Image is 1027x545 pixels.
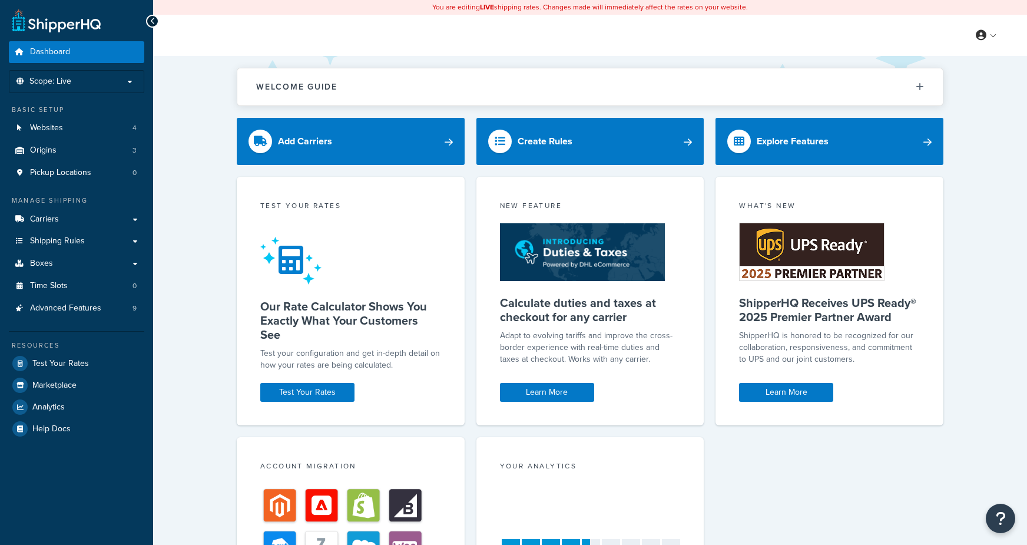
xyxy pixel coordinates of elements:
span: Scope: Live [29,77,71,87]
li: Websites [9,117,144,139]
a: Boxes [9,253,144,275]
b: LIVE [480,2,494,12]
span: Boxes [30,259,53,269]
span: Time Slots [30,281,68,291]
li: Pickup Locations [9,162,144,184]
a: Carriers [9,209,144,230]
div: Explore Features [757,133,829,150]
li: Advanced Features [9,298,144,319]
span: Carriers [30,214,59,224]
a: Marketplace [9,375,144,396]
span: Websites [30,123,63,133]
h2: Welcome Guide [256,82,337,91]
span: Test Your Rates [32,359,89,369]
span: Advanced Features [30,303,101,313]
h5: ShipperHQ Receives UPS Ready® 2025 Premier Partner Award [739,296,920,324]
div: Basic Setup [9,105,144,115]
h5: Calculate duties and taxes at checkout for any carrier [500,296,681,324]
a: Learn More [739,383,833,402]
a: Test Your Rates [260,383,355,402]
span: Pickup Locations [30,168,91,178]
span: 0 [132,168,137,178]
a: Dashboard [9,41,144,63]
li: Origins [9,140,144,161]
a: Create Rules [476,118,704,165]
div: Test your configuration and get in-depth detail on how your rates are being calculated. [260,348,441,371]
span: 4 [132,123,137,133]
span: Analytics [32,402,65,412]
a: Learn More [500,383,594,402]
div: Resources [9,341,144,351]
div: Create Rules [518,133,572,150]
div: What's New [739,200,920,214]
span: Origins [30,146,57,156]
a: Advanced Features9 [9,298,144,319]
a: Shipping Rules [9,230,144,252]
div: Account Migration [260,461,441,474]
span: Dashboard [30,47,70,57]
span: 9 [132,303,137,313]
button: Welcome Guide [237,68,943,105]
div: Manage Shipping [9,196,144,206]
span: 3 [132,146,137,156]
div: Test your rates [260,200,441,214]
a: Origins3 [9,140,144,161]
div: Your Analytics [500,461,681,474]
a: Add Carriers [237,118,465,165]
button: Open Resource Center [986,504,1015,533]
span: Marketplace [32,381,77,391]
li: Time Slots [9,275,144,297]
span: Help Docs [32,424,71,434]
span: Shipping Rules [30,236,85,246]
p: Adapt to evolving tariffs and improve the cross-border experience with real-time duties and taxes... [500,330,681,365]
span: 0 [132,281,137,291]
p: ShipperHQ is honored to be recognized for our collaboration, responsiveness, and commitment to UP... [739,330,920,365]
a: Explore Features [715,118,943,165]
div: Add Carriers [278,133,332,150]
a: Test Your Rates [9,353,144,374]
a: Websites4 [9,117,144,139]
h5: Our Rate Calculator Shows You Exactly What Your Customers See [260,299,441,342]
a: Help Docs [9,418,144,440]
a: Time Slots0 [9,275,144,297]
div: New Feature [500,200,681,214]
a: Pickup Locations0 [9,162,144,184]
a: Analytics [9,397,144,418]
